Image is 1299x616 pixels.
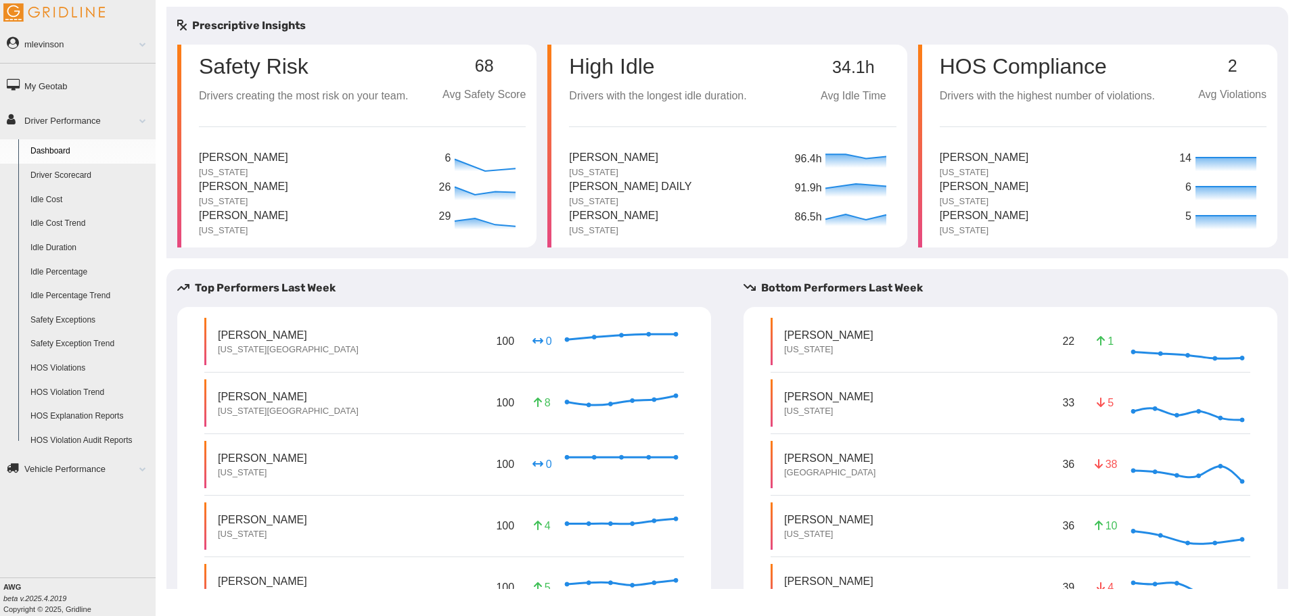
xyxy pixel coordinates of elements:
[218,528,307,540] p: [US_STATE]
[1198,87,1267,103] p: Avg Violations
[784,467,875,479] p: [GEOGRAPHIC_DATA]
[24,332,156,356] a: Safety Exception Trend
[218,389,359,404] p: [PERSON_NAME]
[24,356,156,381] a: HOS Violations
[531,456,553,472] p: 0
[493,392,517,413] p: 100
[218,573,359,589] p: [PERSON_NAME]
[439,208,452,225] p: 29
[1095,333,1116,349] p: 1
[442,87,526,103] p: Avg Safety Score
[493,515,517,536] p: 100
[811,88,896,105] p: Avg Idle Time
[218,343,359,356] p: [US_STATE][GEOGRAPHIC_DATA]
[199,166,288,179] p: [US_STATE]
[199,149,288,166] p: [PERSON_NAME]
[1059,515,1077,536] p: 36
[811,58,896,77] p: 34.1h
[24,139,156,164] a: Dashboard
[569,149,658,166] p: [PERSON_NAME]
[569,208,658,224] p: [PERSON_NAME]
[531,395,553,410] p: 8
[784,327,873,343] p: [PERSON_NAME]
[1185,179,1192,196] p: 6
[940,224,1029,237] p: [US_STATE]
[1179,150,1192,167] p: 14
[940,166,1029,179] p: [US_STATE]
[784,512,873,527] p: [PERSON_NAME]
[569,195,691,208] p: [US_STATE]
[199,179,288,195] p: [PERSON_NAME]
[784,343,873,356] p: [US_STATE]
[3,583,21,591] b: AWG
[3,582,156,615] div: Copyright © 2025, Gridline
[569,224,658,237] p: [US_STATE]
[24,164,156,188] a: Driver Scorecard
[784,573,873,589] p: [PERSON_NAME]
[24,381,156,405] a: HOS Violation Trend
[199,195,288,208] p: [US_STATE]
[784,528,873,540] p: [US_STATE]
[940,88,1155,105] p: Drivers with the highest number of violations.
[493,454,517,475] p: 100
[1095,456,1116,472] p: 38
[569,88,746,105] p: Drivers with the longest idle duration.
[439,179,452,196] p: 26
[24,308,156,333] a: Safety Exceptions
[940,208,1029,224] p: [PERSON_NAME]
[218,512,307,527] p: [PERSON_NAME]
[795,151,822,178] p: 96.4h
[442,57,526,76] p: 68
[1185,208,1192,225] p: 5
[569,179,691,195] p: [PERSON_NAME] Daily
[493,331,517,352] p: 100
[531,333,553,349] p: 0
[218,405,359,417] p: [US_STATE][GEOGRAPHIC_DATA]
[445,150,451,167] p: 6
[784,450,875,466] p: [PERSON_NAME]
[940,149,1029,166] p: [PERSON_NAME]
[199,55,408,77] p: Safety Risk
[531,518,553,534] p: 4
[24,260,156,285] a: Idle Percentage
[24,188,156,212] a: Idle Cost
[24,236,156,260] a: Idle Duration
[218,467,307,479] p: [US_STATE]
[795,180,822,207] p: 91.9h
[218,327,359,343] p: [PERSON_NAME]
[1059,331,1077,352] p: 22
[1095,579,1116,595] p: 4
[24,429,156,453] a: HOS Violation Audit Reports
[3,594,66,602] i: beta v.2025.4.2019
[784,389,873,404] p: [PERSON_NAME]
[177,18,306,34] h5: Prescriptive Insights
[1059,454,1077,475] p: 36
[3,3,105,22] img: Gridline
[1095,518,1116,534] p: 10
[199,224,288,237] p: [US_STATE]
[1095,395,1116,410] p: 5
[569,166,658,179] p: [US_STATE]
[784,405,873,417] p: [US_STATE]
[493,577,517,598] p: 100
[1198,57,1267,76] p: 2
[177,280,722,296] h5: Top Performers Last Week
[199,88,408,105] p: Drivers creating the most risk on your team.
[940,179,1029,195] p: [PERSON_NAME]
[940,55,1155,77] p: HOS Compliance
[531,579,553,595] p: 5
[199,208,288,224] p: [PERSON_NAME]
[940,195,1029,208] p: [US_STATE]
[24,404,156,429] a: HOS Explanation Reports
[24,284,156,308] a: Idle Percentage Trend
[744,280,1288,296] h5: Bottom Performers Last Week
[795,209,822,236] p: 86.5h
[1059,392,1077,413] p: 33
[1059,577,1077,598] p: 39
[569,55,746,77] p: High Idle
[218,450,307,466] p: [PERSON_NAME]
[24,212,156,236] a: Idle Cost Trend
